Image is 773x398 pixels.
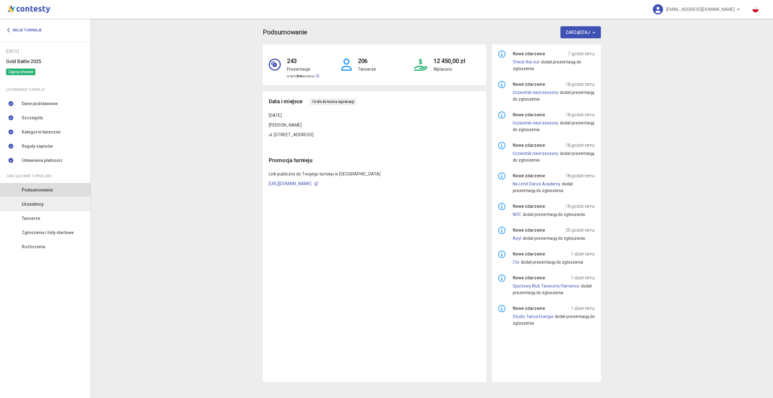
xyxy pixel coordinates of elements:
[296,74,301,78] strong: 256
[6,25,46,36] a: Moje turnieje
[22,143,53,149] span: Reguły zapisów
[263,27,307,38] h3: Podsumowanie
[513,120,558,125] a: Uczestnik niezrzeszony
[269,122,480,128] p: [PERSON_NAME]
[22,215,40,222] span: Tancerze
[22,114,43,121] span: Szczegóły
[287,50,319,66] h4: 243
[513,260,519,265] a: Cto
[513,212,521,217] a: NOC
[433,50,465,66] h4: 12 450,00 zł
[513,142,545,149] span: Nowe zdarzenie
[571,274,595,281] span: 1 dzień temu
[263,26,601,38] app-title: Podsumowanie
[513,59,581,71] span: dodał prezentację do zgłoszenia
[566,142,595,149] span: 18 godzin temu
[498,111,505,119] img: info
[666,3,735,16] span: [EMAIL_ADDRESS][DOMAIN_NAME]
[513,181,560,186] a: No Limit Dance Academy
[513,227,545,233] span: Nowe zdarzenie
[498,50,505,58] img: info
[513,203,545,210] span: Nowe zdarzenie
[269,131,480,138] p: ul. [STREET_ADDRESS]
[22,129,60,135] span: Kategorie taneczne
[513,151,558,156] a: Uczestnik niezrzeszony
[513,284,579,288] a: Sportowy Klub Taneczny Flamenco
[513,111,545,118] span: Nowe zdarzenie
[22,100,58,107] span: Dane podstawowe
[566,111,595,118] span: 18 godzin temu
[498,81,505,88] img: info
[498,172,505,180] img: info
[22,157,62,164] span: Ustawienia płatności
[566,81,595,88] span: 18 godzin temu
[22,243,45,250] span: Rozliczenia
[6,173,51,179] span: Zarządzanie turniejem
[571,251,595,257] span: 1 dzień temu
[513,172,545,179] span: Nowe zdarzenie
[560,26,601,38] button: Zarządzaj
[269,157,312,163] span: Promocja turnieju
[513,274,545,281] span: Nowe zdarzenie
[6,48,85,55] div: [DATE]
[498,274,505,282] img: info
[513,90,558,95] a: Uczestnik niezrzeszony
[269,113,282,118] span: [DATE]
[22,187,53,193] span: Podsumowanie
[513,305,545,312] span: Nowe zdarzenie
[287,74,319,78] small: w tym tancerzy
[22,201,43,207] span: Uczestnicy
[513,251,545,257] span: Nowe zdarzenie
[513,314,553,319] a: Studio Tańca Energia
[513,236,521,241] a: Azyl
[566,172,595,179] span: 18 godzin temu
[310,98,356,105] span: 14 dni do końca rejestracji
[571,305,595,312] span: 1 dzień temu
[269,171,480,177] p: Link publiczny do Twojego turnieju w [GEOGRAPHIC_DATA]
[498,305,505,312] img: info
[523,212,585,217] span: dodał prezentację do zgłoszenia
[521,260,583,265] span: dodał prezentację do zgłoszenia
[287,66,319,72] p: Prezentacje
[358,50,376,66] h4: 206
[498,227,505,234] img: info
[6,86,85,93] div: Ustawienia turnieju
[358,66,376,72] p: Tancerze
[513,59,540,64] a: Check this out
[566,227,595,233] span: 20 godzin temu
[6,69,35,75] span: Zapisy otwarte
[568,50,595,57] span: 7 godzin temu
[269,181,311,186] a: [URL][DOMAIN_NAME]
[498,251,505,258] img: info
[498,142,505,149] img: info
[22,229,74,236] span: Zgłoszenia i listy startowe
[6,58,85,65] h6: Gold Battle 2025
[433,66,465,72] p: Wpłacono
[513,81,545,88] span: Nowe zdarzenie
[269,97,303,106] span: Data i miejsce
[498,203,505,210] img: info
[513,50,545,57] span: Nowe zdarzenie
[566,203,595,210] span: 18 godzin temu
[523,236,585,241] span: dodał prezentację do zgłoszenia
